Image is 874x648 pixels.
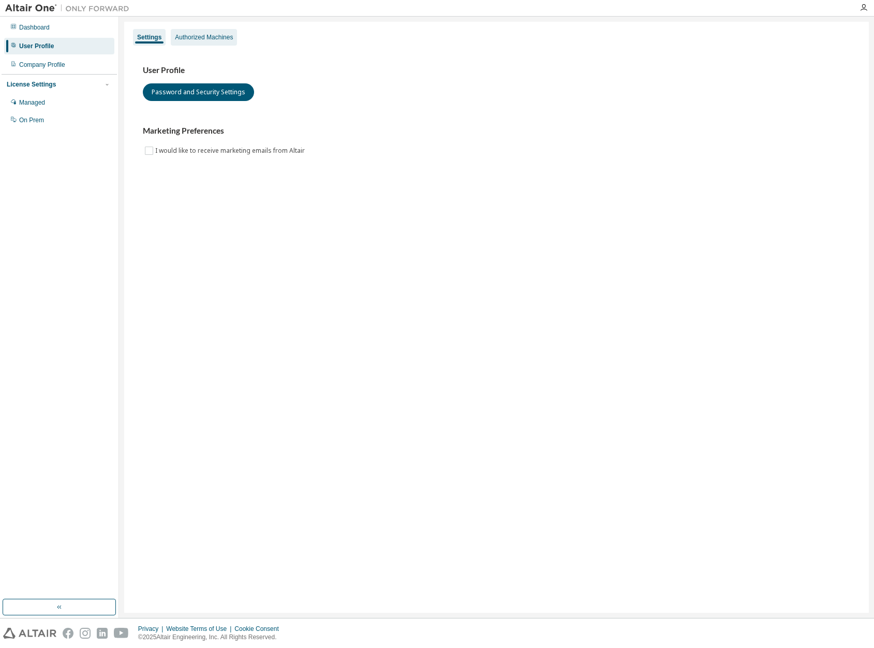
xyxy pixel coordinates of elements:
div: Privacy [138,625,166,633]
div: Cookie Consent [234,625,285,633]
img: youtube.svg [114,628,129,639]
img: linkedin.svg [97,628,108,639]
div: License Settings [7,80,56,89]
h3: User Profile [143,65,850,76]
img: Altair One [5,3,135,13]
div: Managed [19,98,45,107]
img: facebook.svg [63,628,73,639]
div: Website Terms of Use [166,625,234,633]
p: © 2025 Altair Engineering, Inc. All Rights Reserved. [138,633,285,642]
div: On Prem [19,116,44,124]
button: Password and Security Settings [143,83,254,101]
h3: Marketing Preferences [143,126,850,136]
div: Settings [137,33,161,41]
div: User Profile [19,42,54,50]
div: Company Profile [19,61,65,69]
label: I would like to receive marketing emails from Altair [155,145,307,157]
div: Dashboard [19,23,50,32]
div: Authorized Machines [175,33,233,41]
img: altair_logo.svg [3,628,56,639]
img: instagram.svg [80,628,91,639]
